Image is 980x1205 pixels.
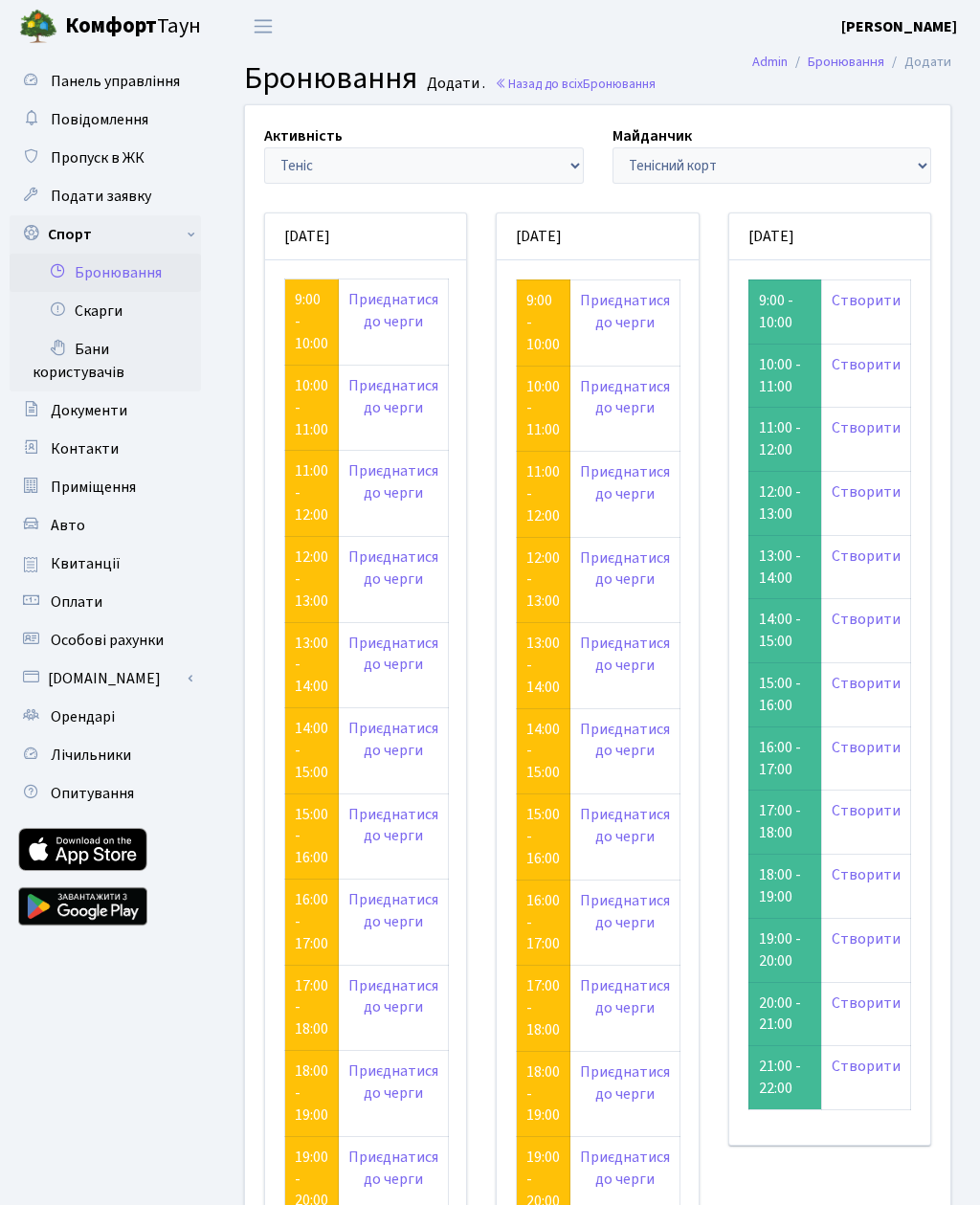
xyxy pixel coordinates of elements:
[526,719,560,784] a: 14:00 - 15:00
[51,438,119,459] span: Контакти
[580,633,670,676] a: Приєднатися до черги
[51,109,148,130] span: Повідомлення
[51,630,164,651] span: Особові рахунки
[724,42,980,82] nav: breadcrumb
[752,52,788,72] a: Admin
[832,481,901,502] a: Створити
[10,583,201,621] a: Оплати
[348,804,438,847] a: Приєднатися до черги
[10,330,201,391] a: Бани користувачів
[580,804,670,847] a: Приєднатися до черги
[832,928,901,949] a: Створити
[832,1056,901,1077] a: Створити
[10,100,201,139] a: Повідомлення
[526,461,560,526] a: 11:00 - 12:00
[51,706,115,727] span: Орендарі
[51,477,136,498] span: Приміщення
[748,279,821,344] td: 9:00 - 10:00
[295,633,328,698] a: 13:00 - 14:00
[580,890,670,933] a: Приєднатися до черги
[295,890,328,955] a: 16:00 - 17:00
[51,515,85,536] span: Авто
[832,609,901,630] a: Створити
[526,975,560,1040] a: 17:00 - 18:00
[51,553,121,574] span: Квитанції
[348,719,438,762] a: Приєднатися до черги
[580,975,670,1018] a: Приєднатися до черги
[348,290,438,333] a: Приєднатися до черги
[526,1061,560,1127] a: 18:00 - 19:00
[580,547,670,591] a: Приєднатися до черги
[580,1147,670,1190] a: Приєднатися до черги
[10,391,201,430] a: Документи
[348,1061,438,1105] a: Приєднатися до черги
[748,918,821,982] td: 19:00 - 20:00
[748,982,821,1046] td: 20:00 - 21:00
[295,719,328,784] a: 14:00 - 15:00
[348,376,438,419] a: Приєднатися до черги
[10,621,201,659] a: Особові рахунки
[348,461,438,504] a: Приєднатися до черги
[295,290,328,355] a: 9:00 - 10:00
[497,213,698,260] div: [DATE]
[832,546,901,567] a: Створити
[832,993,901,1014] a: Створити
[348,975,438,1018] a: Приєднатися до черги
[10,736,201,774] a: Лічильники
[748,791,821,855] td: 17:00 - 18:00
[580,376,670,419] a: Приєднатися до черги
[265,213,466,260] div: [DATE]
[295,1061,328,1127] a: 18:00 - 19:00
[295,547,328,613] a: 12:00 - 13:00
[10,774,201,813] a: Опитування
[526,547,560,613] a: 12:00 - 13:00
[832,417,901,438] a: Створити
[526,890,560,955] a: 16:00 - 17:00
[51,147,145,168] span: Пропуск в ЖК
[10,698,201,736] a: Орендарі
[748,1046,821,1110] td: 21:00 - 22:00
[580,719,670,762] a: Приєднатися до черги
[295,804,328,869] a: 15:00 - 16:00
[10,506,201,545] a: Авто
[583,75,656,93] span: Бронювання
[348,633,438,676] a: Приєднатися до черги
[832,800,901,821] a: Створити
[612,124,692,147] label: Майданчик
[348,890,438,933] a: Приєднатися до черги
[832,737,901,758] a: Створити
[748,472,821,536] td: 12:00 - 13:00
[348,547,438,591] a: Приєднатися до черги
[10,254,201,292] a: Бронювання
[832,354,901,375] a: Створити
[526,633,560,698] a: 13:00 - 14:00
[10,215,201,254] a: Спорт
[51,400,127,421] span: Документи
[748,599,821,663] td: 14:00 - 15:00
[526,376,560,441] a: 10:00 - 11:00
[244,56,417,100] span: Бронювання
[10,177,201,215] a: Подати заявку
[51,591,102,613] span: Оплати
[729,213,930,260] div: [DATE]
[10,292,201,330] a: Скарги
[580,461,670,504] a: Приєднатися до черги
[10,430,201,468] a: Контакти
[884,52,951,73] li: Додати
[295,461,328,526] a: 11:00 - 12:00
[19,8,57,46] img: logo.png
[10,468,201,506] a: Приміщення
[239,11,287,42] button: Переключити навігацію
[295,376,328,441] a: 10:00 - 11:00
[526,804,560,869] a: 15:00 - 16:00
[348,1147,438,1190] a: Приєднатися до черги
[264,124,343,147] label: Активність
[748,663,821,727] td: 15:00 - 16:00
[808,52,884,72] a: Бронювання
[10,139,201,177] a: Пропуск в ЖК
[295,975,328,1040] a: 17:00 - 18:00
[495,75,656,93] a: Назад до всіхБронювання
[580,290,670,333] a: Приєднатися до черги
[51,783,134,804] span: Опитування
[832,864,901,885] a: Створити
